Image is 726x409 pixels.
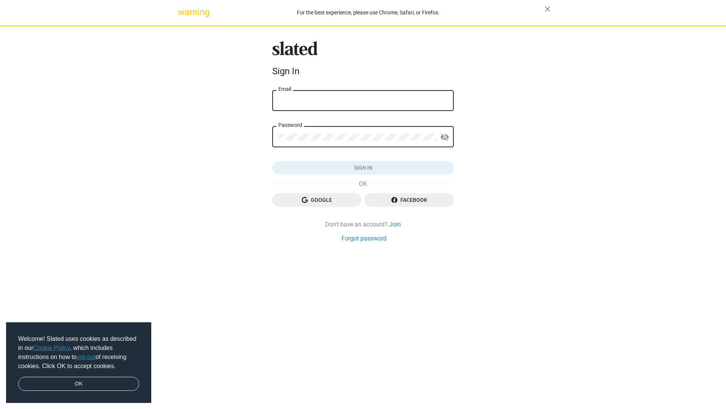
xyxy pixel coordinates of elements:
button: Facebook [365,193,454,207]
a: Join [389,220,401,228]
a: dismiss cookie message [18,377,139,391]
sl-branding: Sign In [272,41,454,80]
span: Facebook [371,193,448,207]
span: Welcome! Slated uses cookies as described in our , which includes instructions on how to of recei... [18,334,139,371]
mat-icon: close [543,5,552,14]
div: Sign In [272,66,454,76]
a: Forgot password [341,234,386,242]
span: Google [278,193,355,207]
div: For the best experience, please use Chrome, Safari, or Firefox. [192,8,544,18]
a: Cookie Policy [33,345,70,351]
button: Show password [437,130,452,145]
mat-icon: warning [178,8,187,17]
mat-icon: visibility_off [440,131,449,143]
a: opt-out [77,354,96,360]
div: cookieconsent [6,322,151,403]
button: Google [272,193,361,207]
div: Don't have an account? [272,220,454,228]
